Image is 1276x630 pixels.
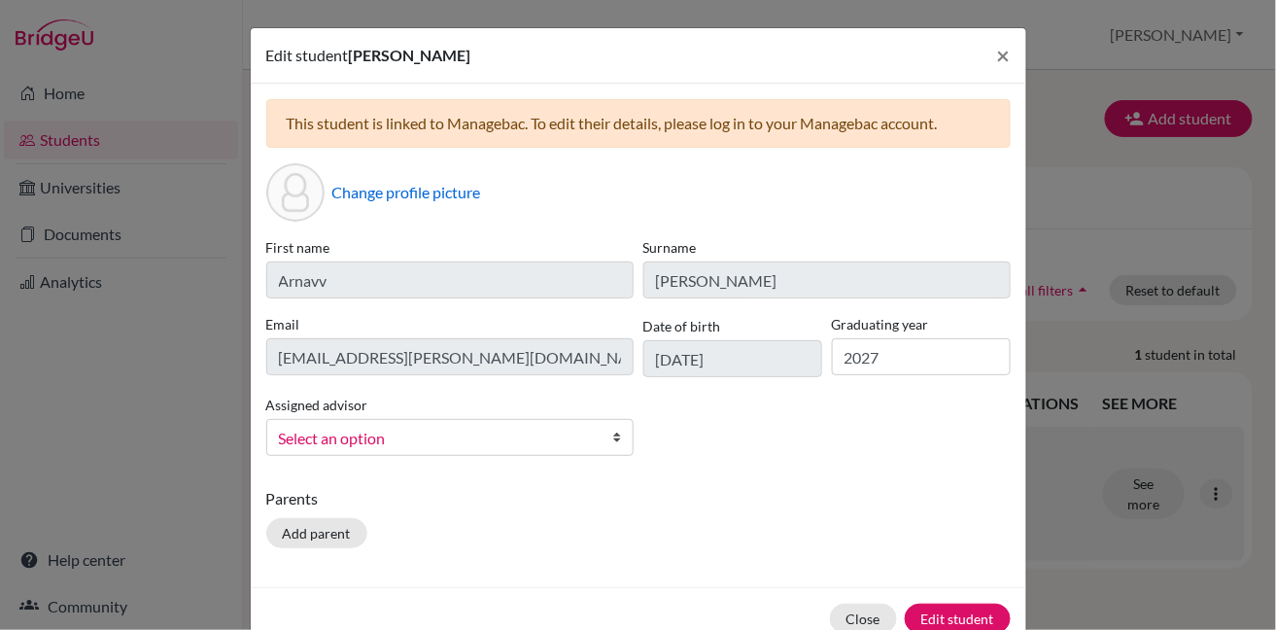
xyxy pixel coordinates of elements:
label: Graduating year [832,314,1011,334]
label: Assigned advisor [266,395,368,415]
span: × [997,41,1011,69]
div: This student is linked to Managebac. To edit their details, please log in to your Managebac account. [266,99,1011,148]
p: Parents [266,487,1011,510]
span: Edit student [266,46,349,64]
label: Date of birth [643,316,721,336]
label: First name [266,237,634,258]
div: Profile picture [266,163,325,222]
input: dd/mm/yyyy [643,340,822,377]
label: Email [266,314,634,334]
span: Select an option [279,426,596,451]
span: [PERSON_NAME] [349,46,471,64]
button: Close [982,28,1026,83]
button: Add parent [266,518,367,548]
label: Surname [643,237,1011,258]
